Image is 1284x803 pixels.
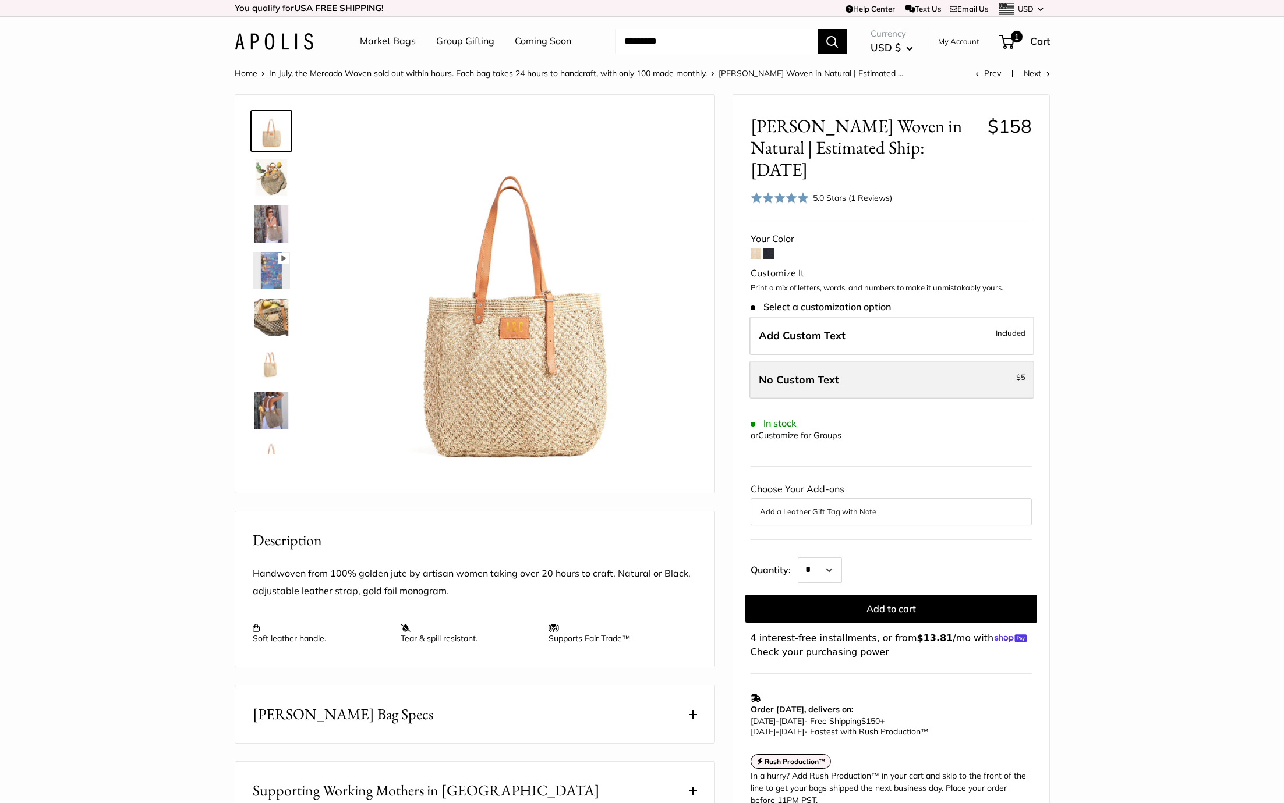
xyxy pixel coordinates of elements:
span: Add Custom Text [759,329,846,342]
button: Search [818,29,847,54]
a: Mercado Woven in Natural | Estimated Ship: Oct. 19th [250,250,292,292]
span: - [776,726,779,737]
h2: Description [253,529,697,552]
span: $158 [988,115,1032,137]
label: Quantity: [751,554,798,583]
span: Select a customization option [751,301,891,312]
a: Coming Soon [515,33,571,50]
p: Soft leather handle. [253,623,389,644]
a: Mercado Woven in Natural | Estimated Ship: Oct. 19th [250,296,292,338]
a: Help Center [846,4,895,13]
span: $150 [861,716,880,726]
span: - [1013,370,1025,384]
p: - Free Shipping + [751,716,1026,737]
a: Market Bags [360,33,416,50]
span: - [776,716,779,726]
span: [DATE] [779,726,804,737]
img: Mercado Woven in Natural | Estimated Ship: Oct. 19th [253,438,290,475]
a: Group Gifting [436,33,494,50]
span: USD [1018,4,1034,13]
span: Currency [871,26,913,42]
a: Mercado Woven in Natural | Estimated Ship: Oct. 19th [250,389,292,431]
img: Mercado Woven in Natural | Estimated Ship: Oct. 19th [253,159,290,196]
span: In stock [751,418,797,429]
img: Mercado Woven in Natural | Estimated Ship: Oct. 19th [328,112,697,481]
p: Supports Fair Trade™ [549,623,685,644]
a: Mercado Woven in Natural | Estimated Ship: Oct. 19th [250,157,292,198]
input: Search... [615,29,818,54]
label: Leave Blank [749,361,1034,399]
a: My Account [938,34,979,48]
span: Supporting Working Mothers in [GEOGRAPHIC_DATA] [253,779,600,802]
a: Mercado Woven in Natural | Estimated Ship: Oct. 19th [250,343,292,385]
div: Your Color [751,230,1032,248]
img: Mercado Woven in Natural | Estimated Ship: Oct. 19th [253,252,290,289]
a: Next [1024,68,1050,79]
a: Mercado Woven in Natural | Estimated Ship: Oct. 19th [250,110,292,152]
img: Mercado Woven in Natural | Estimated Ship: Oct. 19th [253,392,290,429]
img: Mercado Woven in Natural | Estimated Ship: Oct. 19th [253,345,290,382]
span: [PERSON_NAME] Woven in Natural | Estimated ... [719,68,903,79]
p: Print a mix of letters, words, and numbers to make it unmistakably yours. [751,282,1032,294]
div: Choose Your Add-ons [751,481,1032,525]
span: USD $ [871,41,901,54]
a: Mercado Woven in Natural | Estimated Ship: Oct. 19th [250,203,292,245]
span: - Fastest with Rush Production™ [751,726,929,737]
a: Mercado Woven in Natural | Estimated Ship: Oct. 19th [250,436,292,478]
img: Apolis [235,33,313,50]
span: No Custom Text [759,373,839,386]
span: Included [996,326,1025,340]
strong: Rush Production™ [765,757,826,766]
div: 5.0 Stars (1 Reviews) [751,189,893,206]
img: Mercado Woven in Natural | Estimated Ship: Oct. 19th [253,112,290,150]
button: USD $ [871,38,913,57]
div: Customize It [751,265,1032,282]
a: Prev [975,68,1001,79]
img: Mercado Woven in Natural | Estimated Ship: Oct. 19th [253,205,290,243]
img: Mercado Woven in Natural | Estimated Ship: Oct. 19th [253,299,290,336]
span: 1 [1010,31,1022,42]
span: [PERSON_NAME] Bag Specs [253,703,433,726]
button: [PERSON_NAME] Bag Specs [235,685,714,743]
a: Home [235,68,257,79]
button: Add a Leather Gift Tag with Note [760,504,1023,518]
p: Tear & spill resistant. [401,623,537,644]
a: Customize for Groups [758,430,841,440]
span: [DATE] [751,716,776,726]
a: In July, the Mercado Woven sold out within hours. Each bag takes 24 hours to handcraft, with only... [269,68,707,79]
span: [PERSON_NAME] Woven in Natural | Estimated Ship: [DATE] [751,115,979,180]
span: $5 [1016,372,1025,382]
a: 1 Cart [1000,32,1050,51]
span: Cart [1030,35,1050,47]
div: or [751,428,841,443]
label: Add Custom Text [749,317,1034,355]
strong: USA FREE SHIPPING! [294,2,384,13]
span: [DATE] [779,716,804,726]
strong: Order [DATE], delivers on: [751,704,853,715]
p: Handwoven from 100% golden jute by artisan women taking over 20 hours to craft. Natural or Black,... [253,565,697,600]
a: Email Us [950,4,988,13]
button: Add to cart [745,595,1037,623]
a: Text Us [905,4,941,13]
span: [DATE] [751,726,776,737]
nav: Breadcrumb [235,66,903,81]
div: 5.0 Stars (1 Reviews) [813,191,892,204]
